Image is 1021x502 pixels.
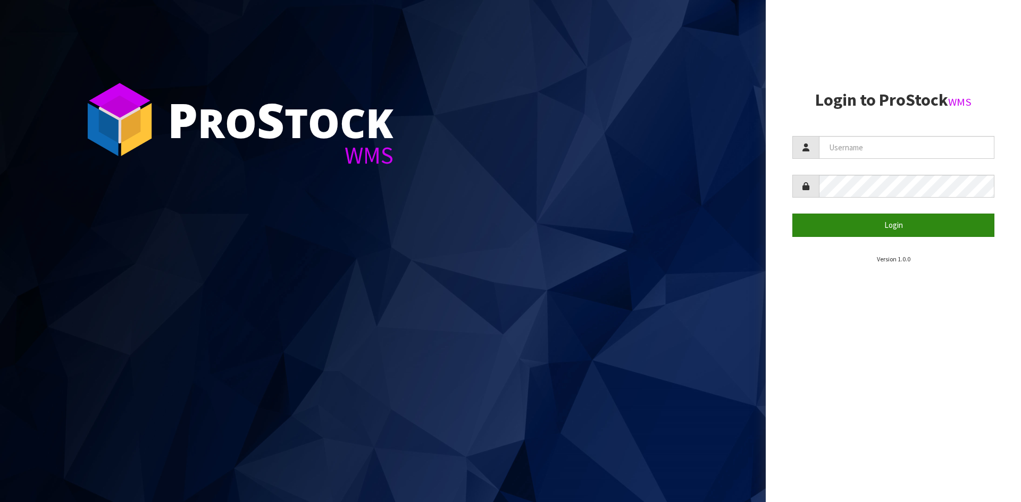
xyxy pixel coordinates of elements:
[819,136,994,159] input: Username
[80,80,160,159] img: ProStock Cube
[168,143,394,167] div: WMS
[168,87,198,152] span: P
[168,96,394,143] div: ro tock
[257,87,284,152] span: S
[792,214,994,236] button: Login
[792,91,994,109] h2: Login to ProStock
[877,255,910,263] small: Version 1.0.0
[948,95,972,109] small: WMS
